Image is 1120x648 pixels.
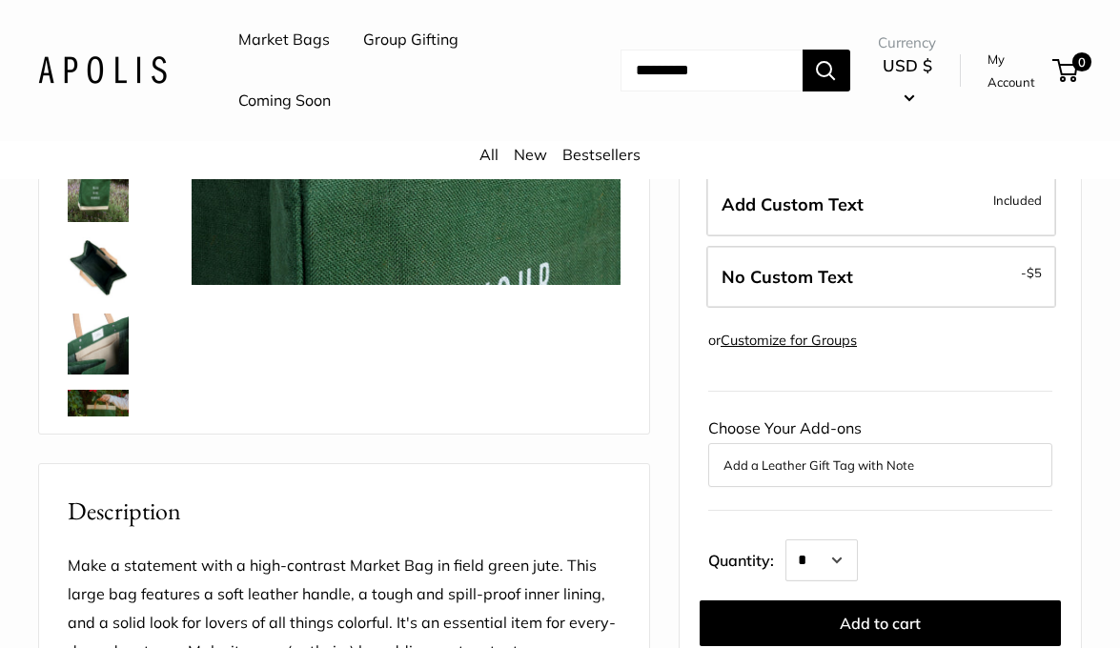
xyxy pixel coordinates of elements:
[723,454,1037,476] button: Add a Leather Gift Tag with Note
[68,390,129,451] img: Market Bag in Field Green
[708,328,857,354] div: or
[64,386,132,455] a: Market Bag in Field Green
[238,26,330,54] a: Market Bags
[708,534,785,581] label: Quantity:
[621,50,803,91] input: Search...
[722,193,864,215] span: Add Custom Text
[706,246,1056,309] label: Leave Blank
[363,26,458,54] a: Group Gifting
[64,310,132,378] a: description_Inner pocket good for daily drivers.
[68,314,129,375] img: description_Inner pocket good for daily drivers.
[238,87,331,115] a: Coming Soon
[1054,59,1078,82] a: 0
[700,600,1061,646] button: Add to cart
[706,173,1056,236] label: Add Custom Text
[38,56,167,84] img: Apolis
[64,157,132,226] a: Market Bag in Field Green
[1021,261,1042,284] span: -
[721,332,857,349] a: Customize for Groups
[988,48,1046,94] a: My Account
[708,415,1052,487] div: Choose Your Add-ons
[878,51,938,111] button: USD $
[562,145,641,164] a: Bestsellers
[68,493,621,530] h2: Description
[878,30,938,56] span: Currency
[883,55,932,75] span: USD $
[479,145,499,164] a: All
[993,189,1042,212] span: Included
[68,237,129,298] img: description_Spacious inner area with room for everything. Plus water-resistant lining.
[514,145,547,164] a: New
[64,233,132,302] a: description_Spacious inner area with room for everything. Plus water-resistant lining.
[68,161,129,222] img: Market Bag in Field Green
[803,50,850,91] button: Search
[1027,265,1042,280] span: $5
[1072,52,1091,71] span: 0
[722,266,853,288] span: No Custom Text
